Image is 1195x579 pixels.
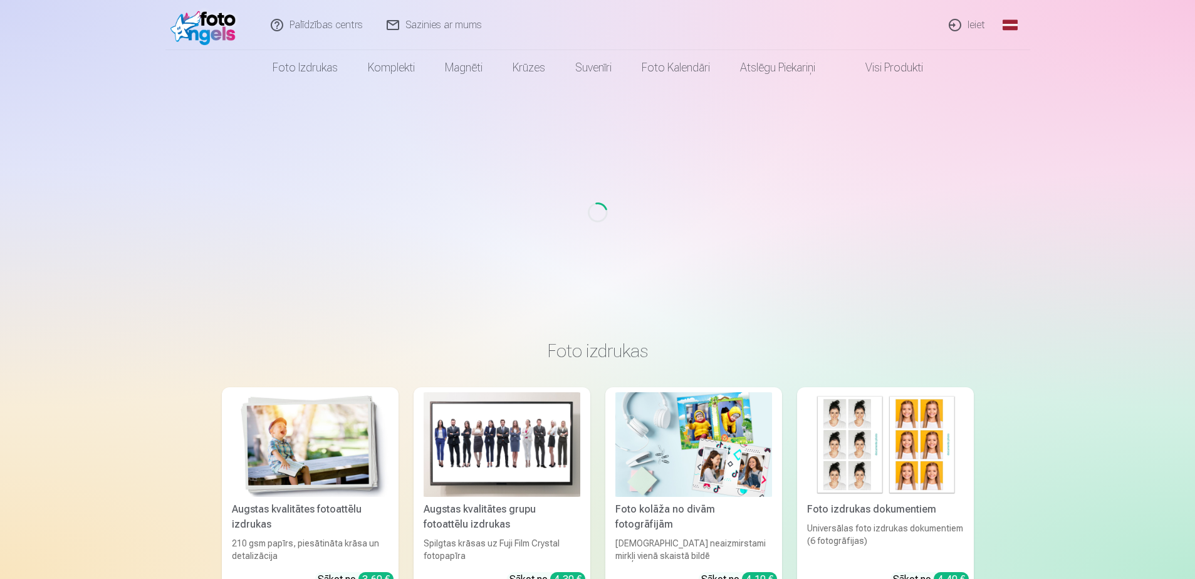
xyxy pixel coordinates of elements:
a: Krūzes [498,50,560,85]
div: [DEMOGRAPHIC_DATA] neaizmirstami mirkļi vienā skaistā bildē [610,537,777,562]
div: Foto izdrukas dokumentiem [802,502,969,517]
div: Foto kolāža no divām fotogrāfijām [610,502,777,532]
a: Suvenīri [560,50,627,85]
a: Atslēgu piekariņi [725,50,830,85]
div: Augstas kvalitātes grupu fotoattēlu izdrukas [419,502,585,532]
img: Augstas kvalitātes fotoattēlu izdrukas [232,392,389,497]
a: Foto kalendāri [627,50,725,85]
img: Foto kolāža no divām fotogrāfijām [615,392,772,497]
a: Komplekti [353,50,430,85]
a: Visi produkti [830,50,938,85]
h3: Foto izdrukas [232,340,964,362]
img: Foto izdrukas dokumentiem [807,392,964,497]
div: Spilgtas krāsas uz Fuji Film Crystal fotopapīra [419,537,585,562]
a: Foto izdrukas [258,50,353,85]
div: 210 gsm papīrs, piesātināta krāsa un detalizācija [227,537,394,562]
div: Universālas foto izdrukas dokumentiem (6 fotogrāfijas) [802,522,969,562]
img: /fa1 [170,5,243,45]
a: Magnēti [430,50,498,85]
div: Augstas kvalitātes fotoattēlu izdrukas [227,502,394,532]
img: Augstas kvalitātes grupu fotoattēlu izdrukas [424,392,580,497]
